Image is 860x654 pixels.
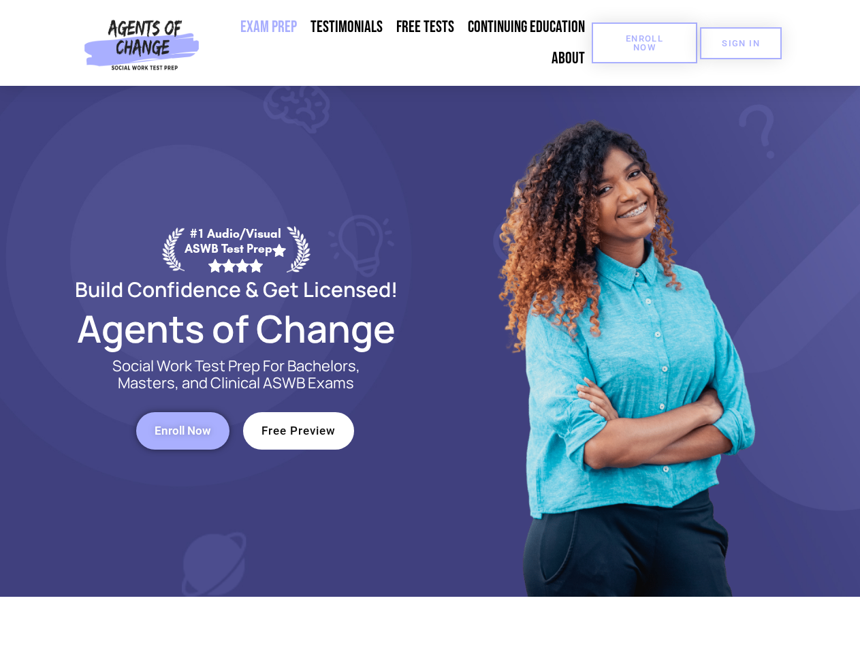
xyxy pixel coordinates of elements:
span: Enroll Now [614,34,675,52]
h2: Build Confidence & Get Licensed! [42,279,430,299]
span: SIGN IN [722,39,760,48]
div: #1 Audio/Visual ASWB Test Prep [185,226,287,272]
a: Exam Prep [234,12,304,43]
a: Testimonials [304,12,389,43]
a: About [545,43,592,74]
nav: Menu [205,12,592,74]
span: Free Preview [261,425,336,437]
h2: Agents of Change [42,313,430,344]
a: Free Tests [389,12,461,43]
a: Enroll Now [592,22,697,63]
a: Free Preview [243,412,354,450]
a: SIGN IN [700,27,782,59]
a: Continuing Education [461,12,592,43]
p: Social Work Test Prep For Bachelors, Masters, and Clinical ASWB Exams [97,358,376,392]
span: Enroll Now [155,425,211,437]
a: Enroll Now [136,412,229,450]
img: Website Image 1 (1) [488,86,761,597]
